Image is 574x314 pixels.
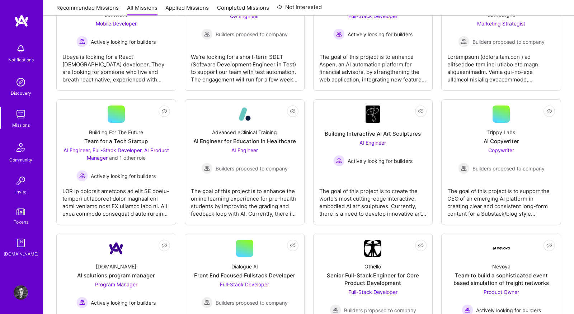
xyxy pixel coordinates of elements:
[84,137,148,145] div: Team for a Tech Startup
[62,182,170,217] div: LOR ip dolorsit ametcons ad elit SE doeiu-tempori ut laboreet dolor magnaal eni admi veniamq nost...
[344,306,416,314] span: Builders proposed to company
[12,121,30,129] div: Missions
[348,31,413,38] span: Actively looking for builders
[492,263,511,270] div: Nevoya
[319,272,427,287] div: Senior Full-Stack Engineer for Core Product Development
[290,108,296,114] i: icon EyeClosed
[127,4,157,16] a: All Missions
[191,47,298,83] div: We’re looking for a short-term SDET (Software Development Engineer in Test) to support our team w...
[546,243,552,248] i: icon EyeClosed
[14,174,28,188] img: Invite
[201,297,213,308] img: Builders proposed to company
[62,47,170,83] div: Ubeya is looking for a React [DEMOGRAPHIC_DATA] developer. They are looking for someone who live ...
[220,281,269,287] span: Full-Stack Developer
[193,137,296,145] div: AI Engineer for Education in Healthcare
[194,272,295,279] div: Front End Focused Fullstack Developer
[290,243,296,248] i: icon EyeClosed
[4,250,38,258] div: [DOMAIN_NAME]
[472,165,545,172] span: Builders proposed to company
[366,106,380,123] img: Company Logo
[17,208,25,215] img: tokens
[201,163,213,174] img: Builders proposed to company
[447,106,555,219] a: Trippy LabsAI CopywriterCopywriter Builders proposed to companyBuilders proposed to companyThe go...
[230,13,259,19] span: QA Engineer
[201,28,213,40] img: Builders proposed to company
[476,306,541,314] span: Actively looking for builders
[319,47,427,83] div: The goal of this project is to enhance Aspen, an AI automation platform for financial advisors, b...
[62,106,170,219] a: Building For The FutureTeam for a Tech StartupAI Engineer, Full-Stack Developer, AI Product Manag...
[14,42,28,56] img: bell
[76,170,88,182] img: Actively looking for builders
[277,3,322,16] a: Not Interested
[9,156,32,164] div: Community
[493,247,510,250] img: Company Logo
[477,20,525,27] span: Marketing Strategist
[12,285,30,300] a: User Avatar
[15,188,27,196] div: Invite
[418,108,424,114] i: icon EyeClosed
[191,182,298,217] div: The goal of this project is to enhance the online learning experience for pre-health students by ...
[333,28,345,40] img: Actively looking for builders
[77,272,155,279] div: AI solutions program manager
[14,14,29,27] img: logo
[458,163,470,174] img: Builders proposed to company
[216,165,288,172] span: Builders proposed to company
[447,47,555,83] div: Loremipsum (dolorsitam.con ) ad elitseddoe tem inci utlabo etd magn aliquaenimadm. Venia qui-no-e...
[319,106,427,219] a: Company LogoBuilding Interactive AI Art SculpturesAI Engineer Actively looking for buildersActive...
[14,75,28,89] img: discovery
[14,285,28,300] img: User Avatar
[418,243,424,248] i: icon EyeClosed
[359,140,386,146] span: AI Engineer
[546,108,552,114] i: icon EyeClosed
[458,36,470,47] img: Builders proposed to company
[76,297,88,308] img: Actively looking for builders
[484,137,519,145] div: AI Copywriter
[472,38,545,46] span: Builders proposed to company
[76,36,88,47] img: Actively looking for builders
[14,236,28,250] img: guide book
[231,147,258,153] span: AI Engineer
[8,56,34,64] div: Notifications
[161,108,167,114] i: icon EyeClosed
[216,299,288,306] span: Builders proposed to company
[447,272,555,287] div: Team to build a sophisticated event based simulation of freight networks
[56,4,119,16] a: Recommended Missions
[487,128,515,136] div: Trippy Labs
[348,157,413,165] span: Actively looking for builders
[484,289,519,295] span: Product Owner
[91,299,156,306] span: Actively looking for builders
[91,38,156,46] span: Actively looking for builders
[212,128,277,136] div: Advanced eClinical Training
[89,128,143,136] div: Building For The Future
[165,4,209,16] a: Applied Missions
[14,218,28,226] div: Tokens
[348,13,397,19] span: Full-Stack Developer
[236,106,253,123] img: Company Logo
[12,139,29,156] img: Community
[231,263,258,270] div: Dialogue AI
[217,4,269,16] a: Completed Missions
[216,31,288,38] span: Builders proposed to company
[364,263,381,270] div: Othello
[488,147,514,153] span: Copywriter
[325,130,421,137] div: Building Interactive AI Art Sculptures
[96,263,136,270] div: [DOMAIN_NAME]
[109,155,146,161] span: and 1 other role
[91,172,156,180] span: Actively looking for builders
[447,182,555,217] div: The goal of this project is to support the CEO of an emerging AI platform in creating clear and c...
[348,289,397,295] span: Full-Stack Developer
[11,89,31,97] div: Discovery
[161,243,167,248] i: icon EyeClosed
[14,107,28,121] img: teamwork
[364,240,381,257] img: Company Logo
[63,147,169,161] span: AI Engineer, Full-Stack Developer, AI Product Manager
[319,182,427,217] div: The goal of this project is to create the world's most cutting-edge interactive, embodied AI art ...
[333,155,345,167] img: Actively looking for builders
[191,106,298,219] a: Company LogoAdvanced eClinical TrainingAI Engineer for Education in HealthcareAI Engineer Builder...
[95,281,137,287] span: Program Manager
[108,240,125,257] img: Company Logo
[96,20,137,27] span: Mobile Developer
